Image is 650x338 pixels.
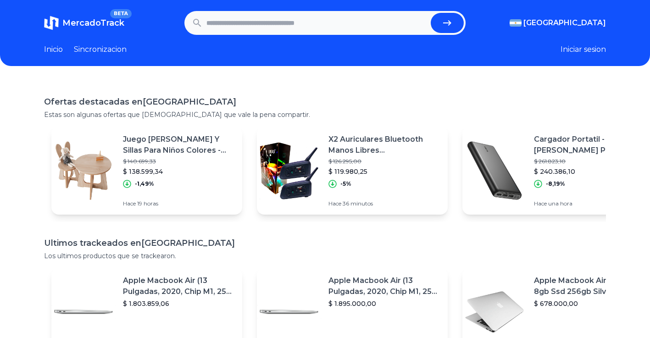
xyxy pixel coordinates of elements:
p: $ 1.803.859,06 [123,299,235,308]
span: BETA [110,9,132,18]
h1: Ofertas destacadas en [GEOGRAPHIC_DATA] [44,95,606,108]
p: $ 119.980,25 [328,167,440,176]
p: Hace 36 minutos [328,200,440,207]
span: [GEOGRAPHIC_DATA] [523,17,606,28]
p: Apple Macbook Air 13 Core I5 8gb Ssd 256gb Silver [534,275,646,297]
p: $ 240.386,10 [534,167,646,176]
p: Juego [PERSON_NAME] Y Sillas Para Niños Colores - Envío Gratis [123,134,235,156]
p: -8,19% [546,180,565,188]
p: $ 138.599,34 [123,167,235,176]
button: [GEOGRAPHIC_DATA] [510,17,606,28]
p: Cargador Portatil - [PERSON_NAME] Powercore 26800 Mah - [PERSON_NAME] [534,134,646,156]
p: X2 Auriculares Bluetooth Manos Libres Intercomunicador V6pro [328,134,440,156]
p: $ 126.295,00 [328,158,440,165]
a: Inicio [44,44,63,55]
p: $ 261.823,10 [534,158,646,165]
button: Iniciar sesion [561,44,606,55]
p: -5% [340,180,351,188]
img: Featured image [462,139,527,203]
img: Argentina [510,19,522,27]
a: MercadoTrackBETA [44,16,124,30]
img: Featured image [51,139,116,203]
p: Hace 19 horas [123,200,235,207]
span: MercadoTrack [62,18,124,28]
a: Featured imageJuego [PERSON_NAME] Y Sillas Para Niños Colores - Envío Gratis$ 140.699,33$ 138.599... [51,127,242,215]
p: $ 1.895.000,00 [328,299,440,308]
h1: Ultimos trackeados en [GEOGRAPHIC_DATA] [44,237,606,249]
p: $ 140.699,33 [123,158,235,165]
p: Hace una hora [534,200,646,207]
img: Featured image [257,139,321,203]
p: $ 678.000,00 [534,299,646,308]
img: MercadoTrack [44,16,59,30]
p: Estas son algunas ofertas que [DEMOGRAPHIC_DATA] que vale la pena compartir. [44,110,606,119]
a: Featured imageX2 Auriculares Bluetooth Manos Libres Intercomunicador V6pro$ 126.295,00$ 119.980,2... [257,127,448,215]
p: -1,49% [135,180,154,188]
p: Apple Macbook Air (13 Pulgadas, 2020, Chip M1, 256 Gb De Ssd, 8 Gb De Ram) - Plata [328,275,440,297]
p: Apple Macbook Air (13 Pulgadas, 2020, Chip M1, 256 Gb De Ssd, 8 Gb De Ram) - Plata [123,275,235,297]
a: Sincronizacion [74,44,127,55]
p: Los ultimos productos que se trackearon. [44,251,606,260]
